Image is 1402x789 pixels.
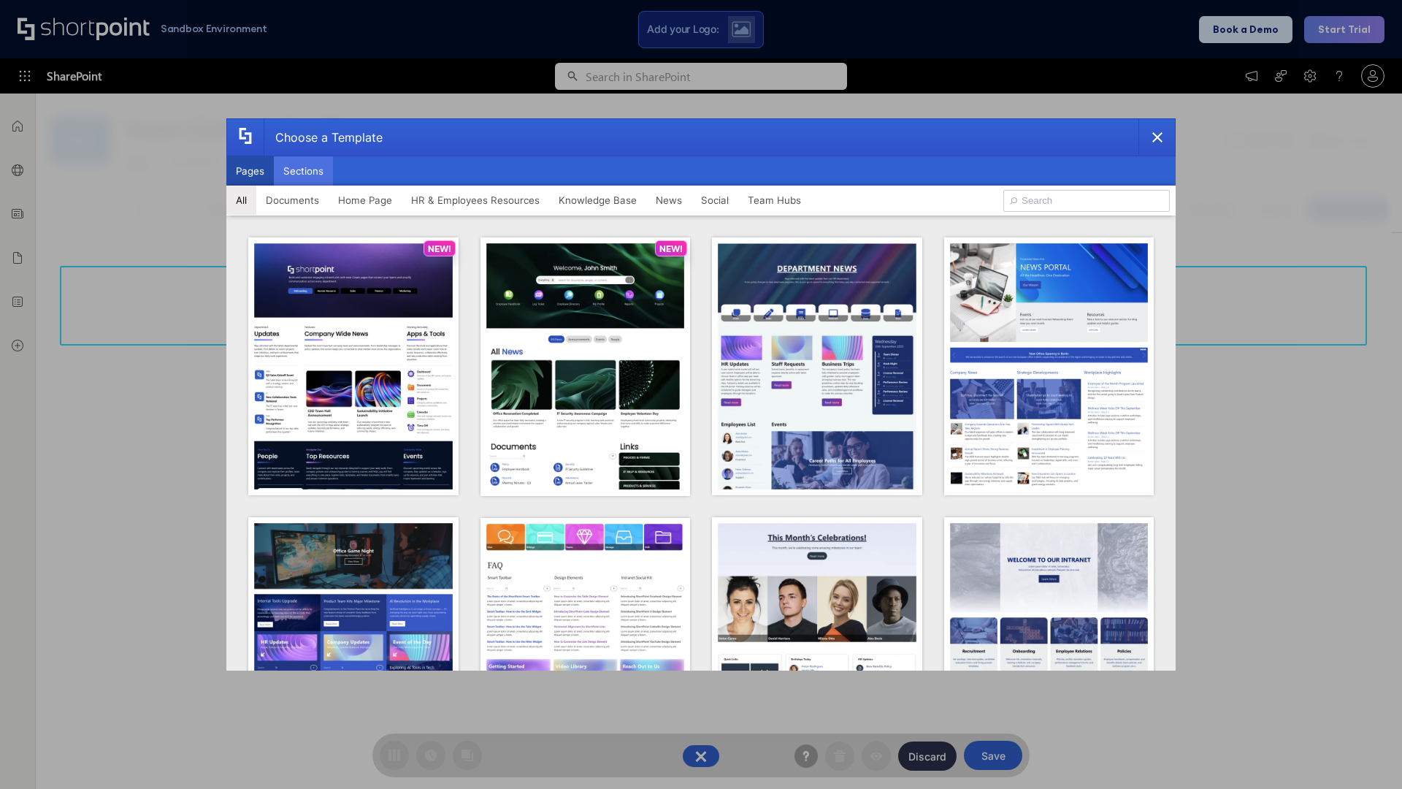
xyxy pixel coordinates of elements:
button: HR & Employees Resources [402,186,549,215]
button: Documents [256,186,329,215]
button: Home Page [329,186,402,215]
button: Team Hubs [738,186,811,215]
button: Pages [226,156,274,186]
p: NEW! [428,243,451,254]
p: NEW! [659,243,683,254]
iframe: Chat Widget [1329,719,1402,789]
button: Knowledge Base [549,186,646,215]
button: Sections [274,156,333,186]
button: News [646,186,692,215]
button: Social [692,186,738,215]
div: Choose a Template [264,119,383,156]
button: All [226,186,256,215]
div: template selector [226,118,1176,671]
input: Search [1003,190,1170,212]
